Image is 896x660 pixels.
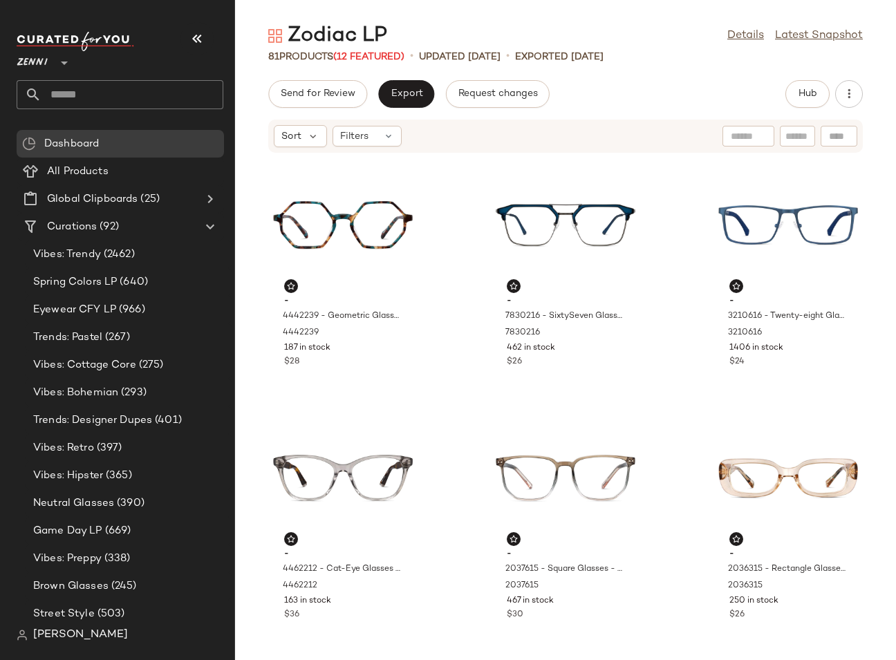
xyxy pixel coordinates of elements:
[95,606,125,622] span: (503)
[273,414,413,543] img: 4462212-eyeglasses-front-view.jpg
[505,563,623,576] span: 2037615 - Square Glasses - Brown - Plastic
[33,440,94,456] span: Vibes: Retro
[94,440,122,456] span: (397)
[33,385,118,401] span: Vibes: Bohemian
[152,413,182,428] span: (401)
[732,535,740,543] img: svg%3e
[33,274,117,290] span: Spring Colors LP
[47,219,97,235] span: Curations
[496,414,635,543] img: 2037615-eyeglasses-front-view.jpg
[102,551,131,567] span: (338)
[410,48,413,65] span: •
[280,88,355,100] span: Send for Review
[510,282,518,290] img: svg%3e
[33,413,152,428] span: Trends: Designer Dupes
[33,578,109,594] span: Brown Glasses
[283,327,319,339] span: 4442239
[284,548,402,560] span: -
[44,136,99,152] span: Dashboard
[102,523,131,539] span: (669)
[268,50,404,64] div: Products
[419,50,501,64] p: updated [DATE]
[729,609,745,621] span: $26
[732,282,740,290] img: svg%3e
[718,414,858,543] img: 2036315-eyeglasses-front-view.jpg
[287,535,295,543] img: svg%3e
[284,356,299,368] span: $28
[284,342,330,355] span: 187 in stock
[102,330,130,346] span: (267)
[446,80,550,108] button: Request changes
[727,28,764,44] a: Details
[728,327,762,339] span: 3210616
[505,580,539,592] span: 2037615
[17,47,48,72] span: Zenni
[507,295,624,308] span: -
[283,310,400,323] span: 4442239 - Geometric Glasses - Brown/Blue - Acetate
[273,161,413,290] img: 4442239-eyeglasses-front-view.jpg
[284,295,402,308] span: -
[17,32,134,51] img: cfy_white_logo.C9jOOHJF.svg
[33,330,102,346] span: Trends: Pastel
[506,48,510,65] span: •
[97,219,119,235] span: (92)
[390,88,422,100] span: Export
[284,595,331,607] span: 163 in stock
[138,191,160,207] span: (25)
[283,563,400,576] span: 4462212 - Cat-Eye Glasses - Gray - Acetate
[33,523,102,539] span: Game Day LP
[458,88,538,100] span: Request changes
[798,88,817,100] span: Hub
[505,327,540,339] span: 7830216
[22,137,36,151] img: svg%3e
[284,609,299,621] span: $36
[496,161,635,290] img: 7830216-eyeglasses-front-view.jpg
[281,129,301,144] span: Sort
[33,357,136,373] span: Vibes: Cottage Core
[378,80,434,108] button: Export
[729,356,745,368] span: $24
[109,578,137,594] span: (245)
[728,580,763,592] span: 2036315
[510,535,518,543] img: svg%3e
[507,356,522,368] span: $26
[33,302,116,318] span: Eyewear CFY LP
[507,609,523,621] span: $30
[136,357,164,373] span: (275)
[47,164,109,180] span: All Products
[507,548,624,560] span: -
[268,29,282,43] img: svg%3e
[17,630,28,641] img: svg%3e
[729,595,778,607] span: 250 in stock
[785,80,830,108] button: Hub
[33,606,95,622] span: Street Style
[268,22,387,50] div: Zodiac LP
[268,80,367,108] button: Send for Review
[515,50,604,64] p: Exported [DATE]
[728,310,846,323] span: 3210616 - Twenty-eight Glasses - Blue - Stainless Steel
[505,310,623,323] span: 7830216 - SixtySeven Glasses - Dark Blue - Mixed
[729,342,783,355] span: 1406 in stock
[33,551,102,567] span: Vibes: Preppy
[718,161,858,290] img: 3210616-eyeglasses-front-view.jpg
[118,385,147,401] span: (293)
[507,342,555,355] span: 462 in stock
[340,129,368,144] span: Filters
[33,247,101,263] span: Vibes: Trendy
[333,52,404,62] span: (12 Featured)
[728,563,846,576] span: 2036315 - Rectangle Glasses - Beige - Plastic
[729,295,847,308] span: -
[33,627,128,643] span: [PERSON_NAME]
[33,468,103,484] span: Vibes: Hipster
[103,468,132,484] span: (365)
[117,274,148,290] span: (640)
[283,580,317,592] span: 4462212
[268,52,279,62] span: 81
[775,28,863,44] a: Latest Snapshot
[729,548,847,560] span: -
[114,496,144,511] span: (390)
[116,302,145,318] span: (966)
[507,595,554,607] span: 467 in stock
[33,496,114,511] span: Neutral Glasses
[287,282,295,290] img: svg%3e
